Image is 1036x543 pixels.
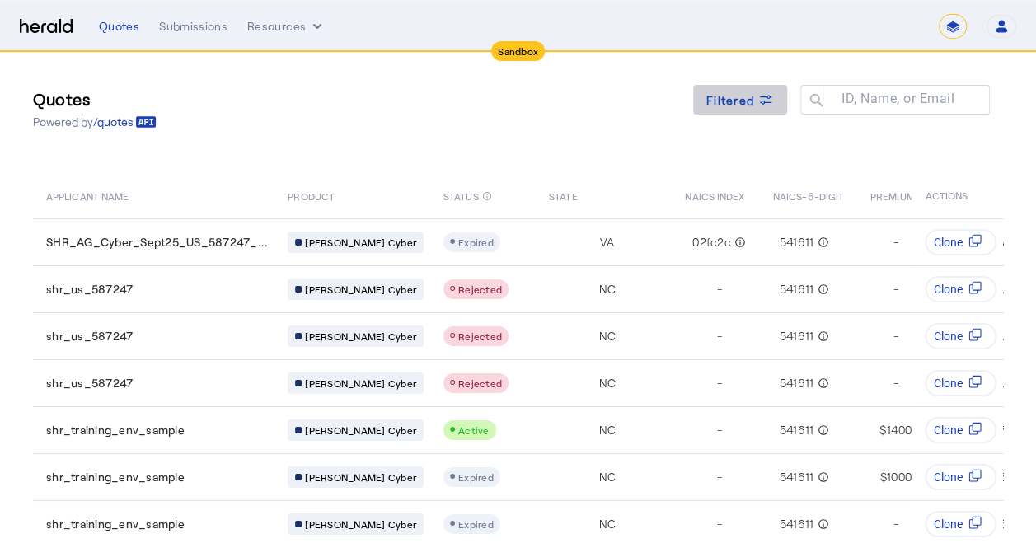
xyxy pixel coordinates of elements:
span: Clone [933,281,962,297]
span: 1400 [886,422,912,438]
span: shr_us_587247 [46,375,133,391]
span: Expired [458,518,494,530]
span: PREMIUM [870,187,915,204]
span: Clone [933,234,962,250]
span: - [716,328,721,344]
button: Clone [925,229,996,255]
span: [PERSON_NAME] Cyber [305,424,416,437]
span: 541611 [780,516,814,532]
span: [PERSON_NAME] Cyber [305,377,416,390]
mat-icon: info_outline [813,234,828,250]
span: shr_us_587247 [46,328,133,344]
mat-label: ID, Name, or Email [841,91,954,106]
span: shr_training_env_sample [46,422,185,438]
mat-icon: info_outline [813,375,828,391]
span: [PERSON_NAME] Cyber [305,330,416,343]
span: NAICS-6-DIGIT [773,187,844,204]
span: NC [598,422,616,438]
mat-icon: info_outline [731,234,746,250]
mat-icon: info_outline [813,328,828,344]
span: - [893,375,898,391]
a: /quotes [93,114,157,130]
span: 541611 [780,328,814,344]
span: Rejected [458,377,502,389]
span: NC [598,469,616,485]
span: NC [598,375,616,391]
span: APPLICANT NAME [46,187,129,204]
span: [PERSON_NAME] Cyber [305,470,416,484]
button: Clone [925,417,996,443]
span: [PERSON_NAME] Cyber [305,236,416,249]
span: Rejected [458,330,502,342]
button: Clone [925,276,996,302]
button: Resources dropdown menu [247,18,326,35]
span: - [893,234,898,250]
span: 541611 [780,469,814,485]
span: STATE [549,187,577,204]
th: ACTIONS [912,172,1004,218]
span: - [716,375,721,391]
span: NAICS INDEX [685,187,744,204]
mat-icon: search [800,91,828,112]
mat-icon: info_outline [813,469,828,485]
span: 541611 [780,234,814,250]
span: - [716,422,721,438]
span: [PERSON_NAME] Cyber [305,517,416,531]
mat-icon: info_outline [813,516,828,532]
mat-icon: info_outline [482,187,492,205]
mat-icon: info_outline [813,422,828,438]
span: Clone [933,422,962,438]
span: NC [598,281,616,297]
span: Expired [458,236,494,248]
button: Clone [925,511,996,537]
span: NC [598,328,616,344]
span: Clone [933,469,962,485]
span: PRODUCT [288,187,335,204]
span: - [893,516,898,532]
span: VA [600,234,615,250]
span: Clone [933,328,962,344]
span: $ [880,469,887,485]
span: [PERSON_NAME] Cyber [305,283,416,296]
button: Filtered [693,85,787,115]
span: - [893,281,898,297]
span: - [716,281,721,297]
div: Quotes [99,18,139,35]
span: Active [458,424,490,436]
button: Clone [925,464,996,490]
span: - [716,469,721,485]
span: - [716,516,721,532]
img: Herald Logo [20,19,73,35]
span: STATUS [443,187,479,204]
mat-icon: info_outline [813,281,828,297]
span: 541611 [780,281,814,297]
span: 541611 [780,422,814,438]
h3: Quotes [33,87,157,110]
span: Filtered [706,91,754,109]
span: NC [598,516,616,532]
button: Clone [925,323,996,349]
span: shr_training_env_sample [46,469,185,485]
p: Powered by [33,114,157,130]
span: - [893,328,898,344]
span: 541611 [780,375,814,391]
button: Clone [925,370,996,396]
span: 02fc2c [692,234,731,250]
span: shr_us_587247 [46,281,133,297]
span: shr_training_env_sample [46,516,185,532]
span: Expired [458,471,494,483]
span: Clone [933,516,962,532]
span: 1000 [887,469,912,485]
span: $ [879,422,886,438]
div: Submissions [159,18,227,35]
span: Clone [933,375,962,391]
span: SHR_AG_Cyber_Sept25_US_587247_... [46,234,268,250]
div: Sandbox [491,41,545,61]
span: Rejected [458,283,502,295]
